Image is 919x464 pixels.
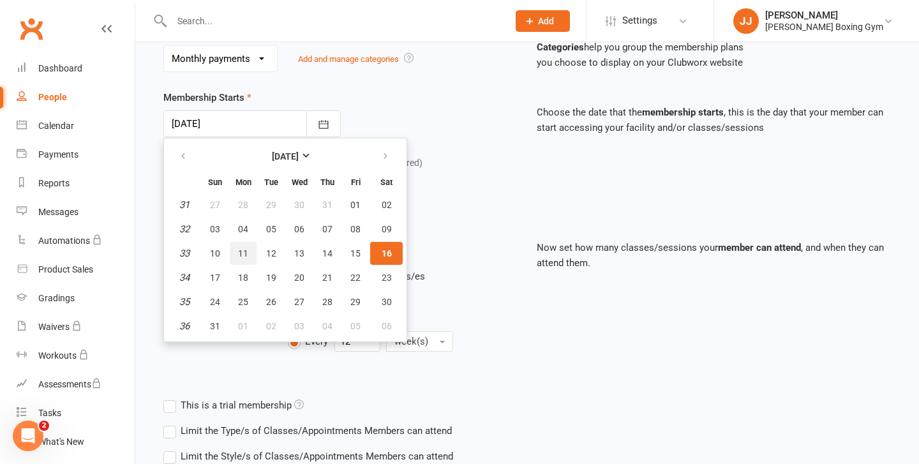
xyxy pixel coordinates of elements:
button: 29 [342,290,369,313]
a: What's New [17,428,135,456]
a: People [17,83,135,112]
span: 04 [238,224,248,234]
strong: membership starts [642,107,724,118]
span: 13 [294,248,304,258]
a: Product Sales [17,255,135,284]
button: 24 [202,290,228,313]
label: Limit the Type/s of Classes/Appointments Members can attend [163,423,452,438]
span: 24 [210,297,220,307]
div: Messages [38,207,78,217]
em: 33 [179,248,190,259]
button: 15 [342,242,369,265]
button: 25 [230,290,257,313]
button: 01 [230,315,257,338]
button: 28 [230,193,257,216]
button: week(s) [386,331,453,352]
a: Tasks [17,399,135,428]
span: 04 [322,321,332,331]
span: 06 [382,321,392,331]
span: 2 [39,421,49,431]
span: 05 [350,321,361,331]
small: Wednesday [292,177,308,187]
div: People [38,92,67,102]
small: Saturday [380,177,392,187]
span: 30 [382,297,392,307]
strong: Categories [537,41,584,53]
small: Thursday [320,177,334,187]
span: 12 [266,248,276,258]
button: 27 [286,290,313,313]
iframe: Intercom live chat [13,421,43,451]
em: 32 [179,223,190,235]
span: 03 [210,224,220,234]
button: 20 [286,266,313,289]
div: Calendar [38,121,74,131]
div: Tasks [38,408,61,418]
div: Payments [38,149,78,160]
input: Search... [168,12,499,30]
div: Automations [38,236,90,246]
div: Reports [38,178,70,188]
button: 22 [342,266,369,289]
span: 01 [238,321,248,331]
strong: member can attend [718,242,801,253]
span: 27 [294,297,304,307]
span: 15 [350,248,361,258]
span: 17 [210,273,220,283]
button: 02 [258,315,285,338]
button: 30 [286,193,313,216]
button: 06 [286,218,313,241]
span: 05 [266,224,276,234]
button: Add [516,10,570,32]
button: 13 [286,242,313,265]
button: 05 [258,218,285,241]
span: 22 [350,273,361,283]
span: 28 [322,297,332,307]
a: Add and manage categories [298,54,399,64]
div: Dashboard [38,63,82,73]
div: Assessments [38,379,101,389]
button: 29 [258,193,285,216]
button: 31 [314,193,341,216]
span: 23 [382,273,392,283]
div: What's New [38,437,84,447]
span: 06 [294,224,304,234]
p: Choose the date that the , this is the day that your member can start accessing your facility and... [537,105,891,135]
button: 10 [202,242,228,265]
a: Dashboard [17,54,135,83]
span: 29 [350,297,361,307]
button: 07 [314,218,341,241]
small: Sunday [208,177,222,187]
button: 03 [202,218,228,241]
button: 09 [370,218,403,241]
span: 26 [266,297,276,307]
span: 25 [238,297,248,307]
span: 09 [382,224,392,234]
strong: [DATE] [272,151,299,161]
em: 31 [179,199,190,211]
a: Clubworx [15,13,47,45]
a: Payments [17,140,135,169]
div: Gradings [38,293,75,303]
span: 31 [210,321,220,331]
span: 10 [210,248,220,258]
span: 18 [238,273,248,283]
div: [PERSON_NAME] Boxing Gym [765,21,883,33]
button: 12 [258,242,285,265]
button: 31 [202,315,228,338]
a: Automations [17,227,135,255]
a: Reports [17,169,135,198]
span: 07 [322,224,332,234]
button: 26 [258,290,285,313]
button: 01 [342,193,369,216]
em: 35 [179,296,190,308]
p: help you group the membership plans you choose to display on your Clubworx website [537,40,891,70]
a: Messages [17,198,135,227]
span: 29 [266,200,276,210]
small: Monday [235,177,251,187]
button: 14 [314,242,341,265]
div: [PERSON_NAME] [765,10,883,21]
button: 23 [370,266,403,289]
div: When can they attend? [154,310,278,326]
label: This is a trial membership [163,398,304,413]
